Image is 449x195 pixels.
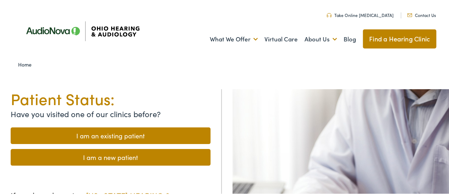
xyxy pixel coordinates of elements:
[363,28,436,47] a: Find a Hearing Clinic
[327,12,332,16] img: Headphones icone to schedule online hearing test in Cincinnati, OH
[305,25,337,51] a: About Us
[407,12,412,16] img: Mail icon representing email contact with Ohio Hearing in Cincinnati, OH
[11,148,210,165] a: I am a new patient
[11,107,210,119] p: Have you visited one of our clinics before?
[18,60,35,67] a: Home
[327,11,394,17] a: Take Online [MEDICAL_DATA]
[11,126,210,143] a: I am an existing patient
[407,11,436,17] a: Contact Us
[11,88,210,107] h1: Patient Status:
[344,25,356,51] a: Blog
[264,25,298,51] a: Virtual Care
[210,25,258,51] a: What We Offer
